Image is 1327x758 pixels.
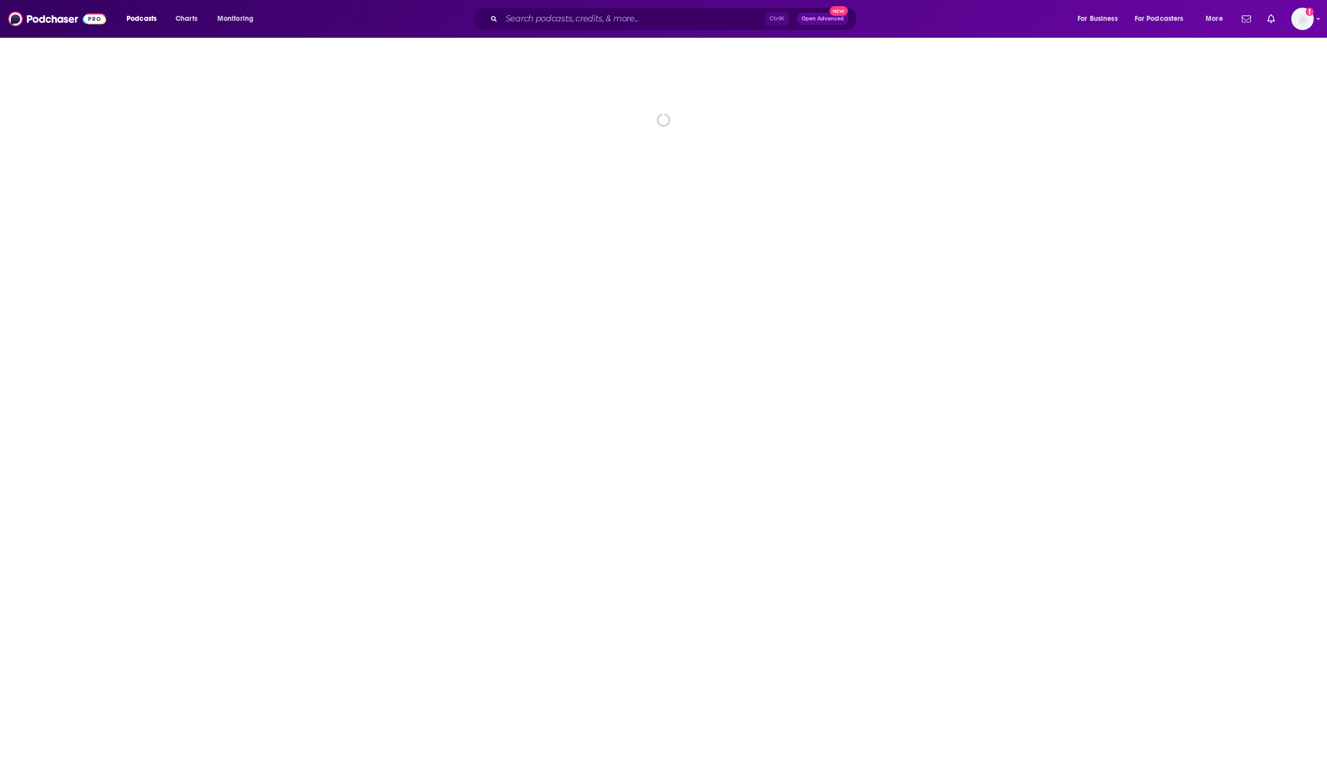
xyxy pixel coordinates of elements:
[483,7,867,31] div: Search podcasts, credits, & more...
[502,11,765,27] input: Search podcasts, credits, & more...
[797,13,848,25] button: Open AdvancedNew
[176,12,197,26] span: Charts
[210,11,267,27] button: open menu
[1198,11,1236,27] button: open menu
[169,11,204,27] a: Charts
[1238,10,1255,28] a: Show notifications dropdown
[765,12,789,26] span: Ctrl K
[1206,12,1223,26] span: More
[1070,11,1131,27] button: open menu
[127,12,157,26] span: Podcasts
[119,11,170,27] button: open menu
[1078,12,1118,26] span: For Business
[1291,8,1314,30] img: User Profile
[830,6,848,16] span: New
[1263,10,1279,28] a: Show notifications dropdown
[1291,8,1314,30] button: Show profile menu
[1306,8,1314,16] svg: Add a profile image
[1135,12,1184,26] span: For Podcasters
[217,12,254,26] span: Monitoring
[1291,8,1314,30] span: Logged in as angelahattar
[1128,11,1198,27] button: open menu
[8,9,106,29] img: Podchaser - Follow, Share and Rate Podcasts
[802,16,844,21] span: Open Advanced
